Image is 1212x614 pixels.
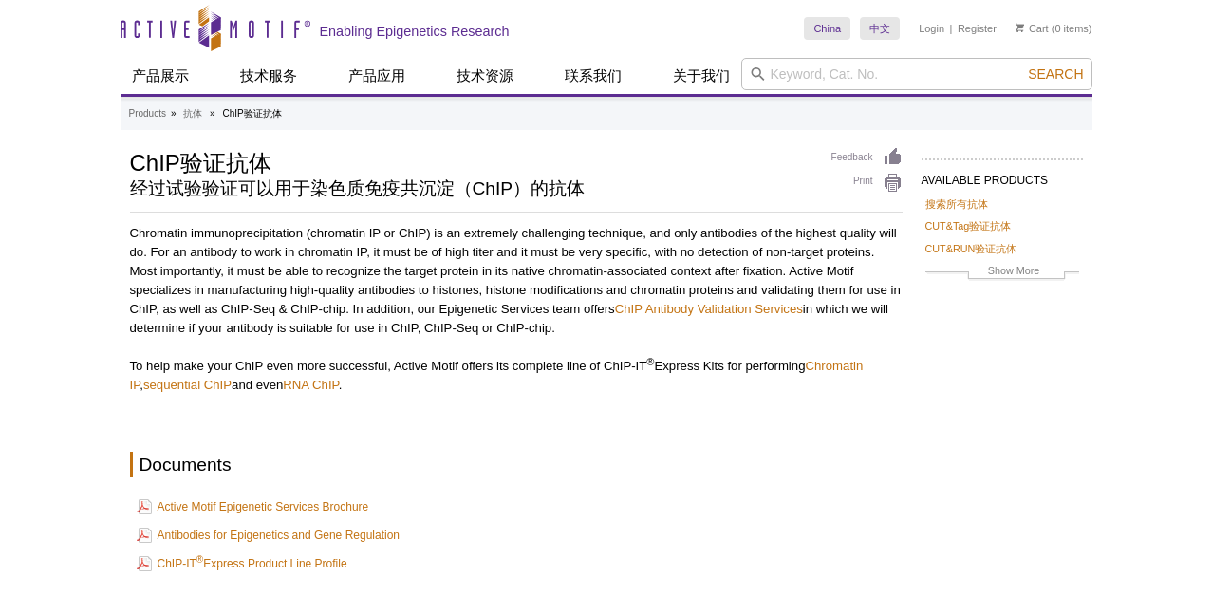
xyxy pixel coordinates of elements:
a: 联系我们 [553,58,633,94]
a: 技术资源 [445,58,525,94]
img: Your Cart [1016,23,1024,32]
a: Feedback [831,147,903,168]
li: » [210,108,215,119]
a: 产品应用 [337,58,417,94]
a: CUT&Tag验证抗体 [925,217,1012,234]
a: sequential ChIP [143,378,232,392]
sup: ® [646,356,654,367]
li: | [950,17,953,40]
a: Products [129,105,166,122]
a: 中文 [860,17,900,40]
a: RNA ChIP [283,378,338,392]
a: 搜索所有抗体 [925,195,988,213]
a: ChIP Antibody Validation Services [615,302,803,316]
p: To help make your ChIP even more successful, Active Motif offers its complete line of ChIP-IT Exp... [130,357,903,395]
a: Login [919,22,944,35]
p: Chromatin immunoprecipitation (chromatin IP or ChIP) is an extremely challenging technique, and o... [130,224,903,338]
li: (0 items) [1016,17,1092,40]
a: 产品展示 [121,58,200,94]
a: Show More [925,262,1079,284]
li: ChIP验证抗体 [222,108,281,119]
a: China [804,17,850,40]
li: » [171,108,177,119]
h2: Enabling Epigenetics Research [320,23,510,40]
a: Cart [1016,22,1049,35]
h1: ChIP验证抗体 [130,147,812,176]
a: CUT&RUN验证抗体 [925,240,1017,257]
a: 抗体 [183,105,202,122]
a: Print [831,173,903,194]
input: Keyword, Cat. No. [741,58,1092,90]
sup: ® [196,554,203,565]
h2: AVAILABLE PRODUCTS [922,158,1083,193]
a: ChIP-IT®Express Product Line Profile [137,552,347,575]
h2: Documents [130,452,903,477]
a: Register [958,22,997,35]
a: 关于我们 [662,58,741,94]
h2: 经过试验验证可以用于染色质免疫共沉淀（ChIP）的抗体 [130,180,812,197]
a: Active Motif Epigenetic Services Brochure [137,495,369,518]
button: Search [1022,65,1089,83]
span: Search [1028,66,1083,82]
a: 技术服务 [229,58,308,94]
a: Antibodies for Epigenetics and Gene Regulation [137,524,401,547]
